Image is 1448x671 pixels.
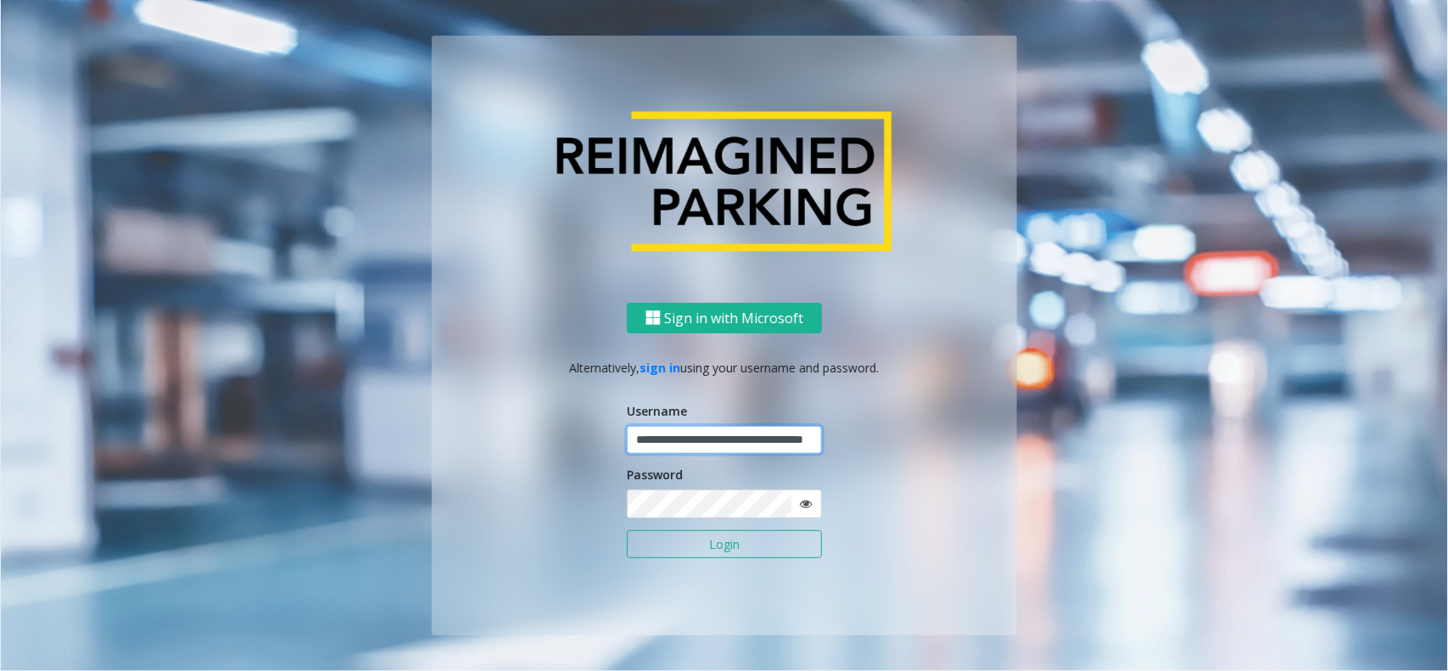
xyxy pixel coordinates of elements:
a: sign in [640,360,681,376]
p: Alternatively, using your username and password. [449,359,1000,377]
button: Login [627,530,822,559]
label: Password [627,466,683,484]
button: Sign in with Microsoft [627,302,822,333]
label: Username [627,402,687,420]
